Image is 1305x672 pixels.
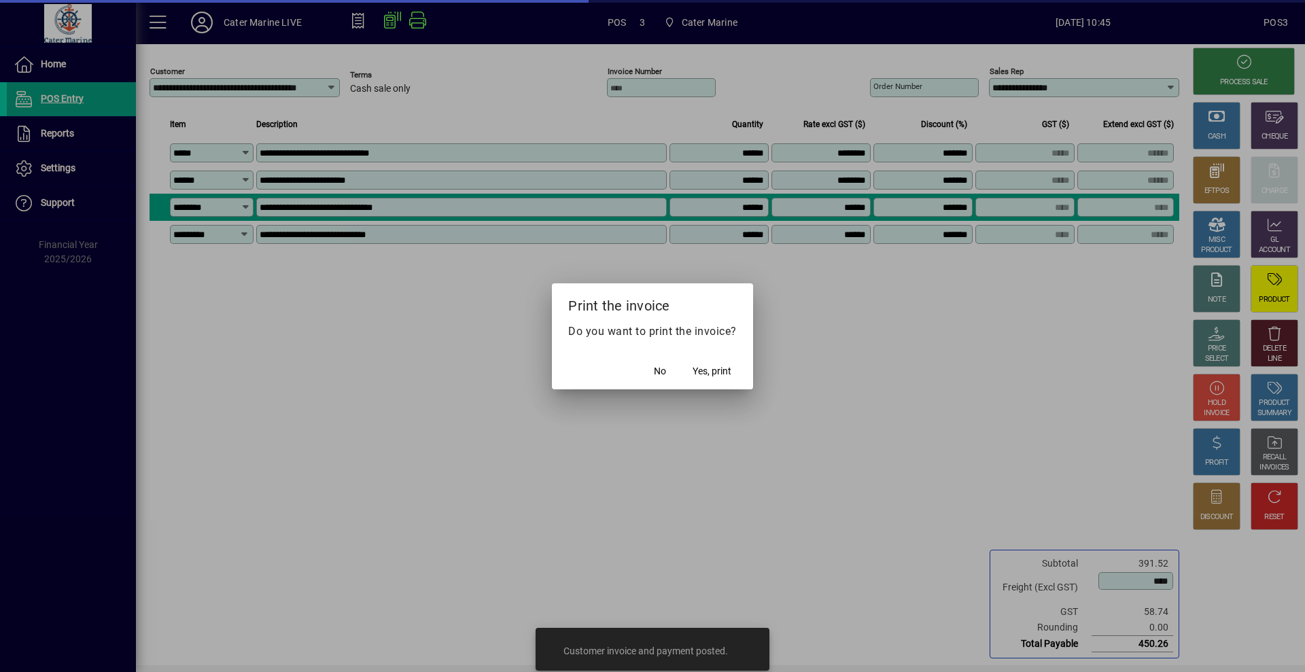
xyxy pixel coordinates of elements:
button: Yes, print [687,359,737,384]
h2: Print the invoice [552,283,753,323]
button: No [638,359,682,384]
span: No [654,364,666,378]
p: Do you want to print the invoice? [568,323,737,340]
span: Yes, print [693,364,731,378]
